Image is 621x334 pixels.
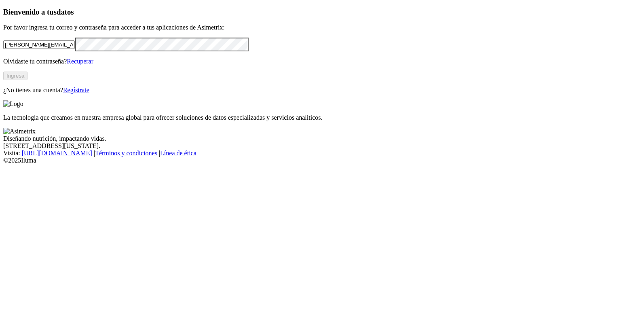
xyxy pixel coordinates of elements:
h3: Bienvenido a tus [3,8,618,17]
p: Por favor ingresa tu correo y contraseña para acceder a tus aplicaciones de Asimetrix: [3,24,618,31]
div: Diseñando nutrición, impactando vidas. [3,135,618,142]
img: Logo [3,100,23,108]
p: Olvidaste tu contraseña? [3,58,618,65]
span: datos [57,8,74,16]
p: ¿No tienes una cuenta? [3,87,618,94]
input: Tu correo [3,40,75,49]
div: © 2025 Iluma [3,157,618,164]
p: La tecnología que creamos en nuestra empresa global para ofrecer soluciones de datos especializad... [3,114,618,121]
a: Línea de ética [160,150,196,156]
button: Ingresa [3,72,27,80]
div: Visita : | | [3,150,618,157]
a: Regístrate [63,87,89,93]
img: Asimetrix [3,128,36,135]
a: Recuperar [67,58,93,65]
a: [URL][DOMAIN_NAME] [22,150,92,156]
div: [STREET_ADDRESS][US_STATE]. [3,142,618,150]
a: Términos y condiciones [95,150,157,156]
